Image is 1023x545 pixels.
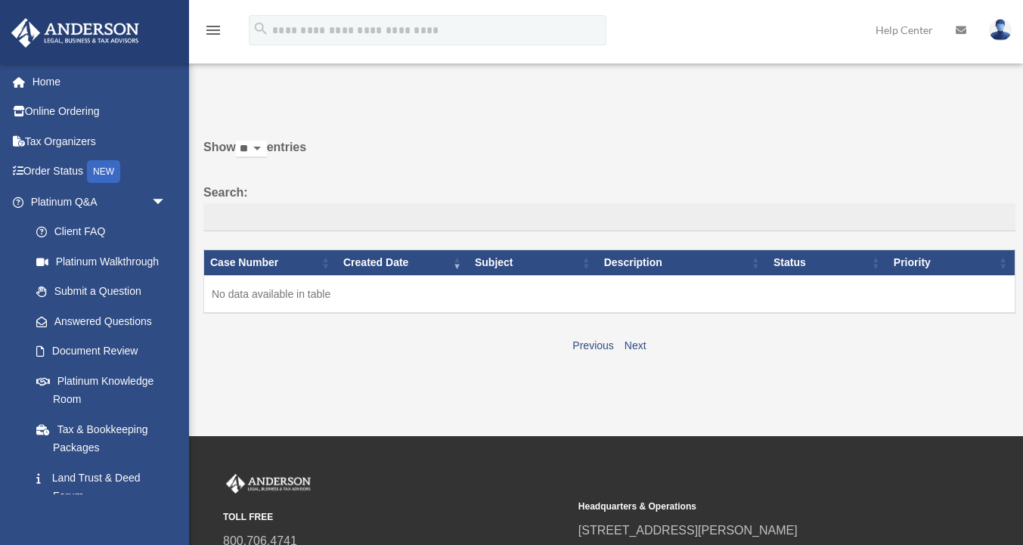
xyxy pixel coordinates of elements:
th: Subject: activate to sort column ascending [469,250,598,276]
a: menu [204,26,222,39]
i: search [253,20,269,37]
a: Submit a Question [21,277,181,307]
td: No data available in table [204,275,1015,313]
div: NEW [87,160,120,183]
span: arrow_drop_down [151,187,181,218]
select: Showentries [236,141,267,158]
a: [STREET_ADDRESS][PERSON_NAME] [578,524,798,537]
th: Description: activate to sort column ascending [598,250,767,276]
input: Search: [203,203,1015,232]
a: Platinum Walkthrough [21,246,181,277]
a: Previous [572,339,613,351]
th: Priority: activate to sort column ascending [888,250,1015,276]
label: Show entries [203,137,1015,173]
th: Case Number: activate to sort column ascending [204,250,338,276]
img: Anderson Advisors Platinum Portal [7,18,144,48]
img: User Pic [989,19,1012,41]
a: Document Review [21,336,181,367]
img: Anderson Advisors Platinum Portal [223,474,314,494]
th: Status: activate to sort column ascending [767,250,888,276]
a: Online Ordering [11,97,189,127]
i: menu [204,21,222,39]
a: Order StatusNEW [11,156,189,187]
a: Home [11,67,189,97]
a: Land Trust & Deed Forum [21,463,181,511]
a: Tax & Bookkeeping Packages [21,414,181,463]
small: Headquarters & Operations [578,499,923,515]
label: Search: [203,182,1015,232]
a: Platinum Knowledge Room [21,366,181,414]
a: Answered Questions [21,306,174,336]
a: Tax Organizers [11,126,189,156]
th: Created Date: activate to sort column ascending [337,250,469,276]
a: Platinum Q&Aarrow_drop_down [11,187,181,217]
a: Next [625,339,646,351]
small: TOLL FREE [223,509,568,525]
a: Client FAQ [21,217,181,247]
